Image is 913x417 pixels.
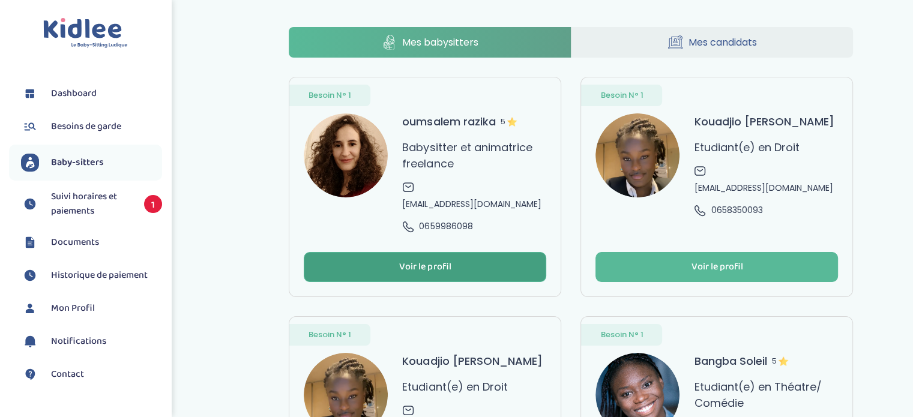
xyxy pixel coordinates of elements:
h3: Kouadjio [PERSON_NAME] [402,353,542,369]
span: Mes candidats [689,35,757,50]
img: logo.svg [43,18,128,49]
img: avatar [595,113,679,197]
span: [EMAIL_ADDRESS][DOMAIN_NAME] [694,182,833,194]
img: documents.svg [21,233,39,251]
span: 5 [500,113,517,130]
a: Dashboard [21,85,162,103]
span: Contact [51,367,84,382]
div: Voir le profil [399,260,451,274]
span: 0659986098 [419,220,472,233]
span: Besoins de garde [51,119,121,134]
span: [EMAIL_ADDRESS][DOMAIN_NAME] [402,198,541,211]
img: avatar [304,113,388,197]
p: Babysitter et animatrice freelance [402,139,546,172]
span: Documents [51,235,99,250]
img: besoin.svg [21,118,39,136]
a: Besoins de garde [21,118,162,136]
span: Mes babysitters [402,35,478,50]
p: Etudiant(e) en Théatre/ Comédie [694,379,838,411]
div: Voir le profil [691,260,743,274]
span: Mon Profil [51,301,95,316]
span: Besoin N° 1 [600,329,643,341]
a: Contact [21,365,162,383]
span: 5 [771,353,788,369]
a: Besoin N° 1 avatar oumsalem razika5 Babysitter et animatrice freelance [EMAIL_ADDRESS][DOMAIN_NAM... [289,77,561,297]
a: Notifications [21,332,162,350]
span: Besoin N° 1 [309,89,351,101]
img: contact.svg [21,365,39,383]
h3: Kouadjio [PERSON_NAME] [694,113,834,130]
span: Suivi horaires et paiements [51,190,132,218]
img: suivihoraire.svg [21,266,39,284]
img: babysitters.svg [21,154,39,172]
a: Suivi horaires et paiements 1 [21,190,162,218]
h3: oumsalem razika [402,113,517,130]
a: Baby-sitters [21,154,162,172]
h3: Bangba Soleil [694,353,788,369]
img: dashboard.svg [21,85,39,103]
span: Besoin N° 1 [309,329,351,341]
a: Historique de paiement [21,266,162,284]
p: Etudiant(e) en Droit [694,139,799,155]
img: profil.svg [21,299,39,317]
p: Etudiant(e) en Droit [402,379,507,395]
span: Baby-sitters [51,155,104,170]
a: Besoin N° 1 avatar Kouadjio [PERSON_NAME] Etudiant(e) en Droit [EMAIL_ADDRESS][DOMAIN_NAME] 06583... [580,77,853,297]
button: Voir le profil [304,252,546,282]
span: Historique de paiement [51,268,148,283]
img: suivihoraire.svg [21,195,39,213]
a: Mes candidats [571,27,854,58]
span: 1 [144,195,162,213]
a: Mes babysitters [289,27,571,58]
a: Mon Profil [21,299,162,317]
span: Besoin N° 1 [600,89,643,101]
span: 0658350093 [711,204,762,217]
a: Documents [21,233,162,251]
span: Dashboard [51,86,97,101]
span: Notifications [51,334,106,349]
img: notification.svg [21,332,39,350]
button: Voir le profil [595,252,838,282]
